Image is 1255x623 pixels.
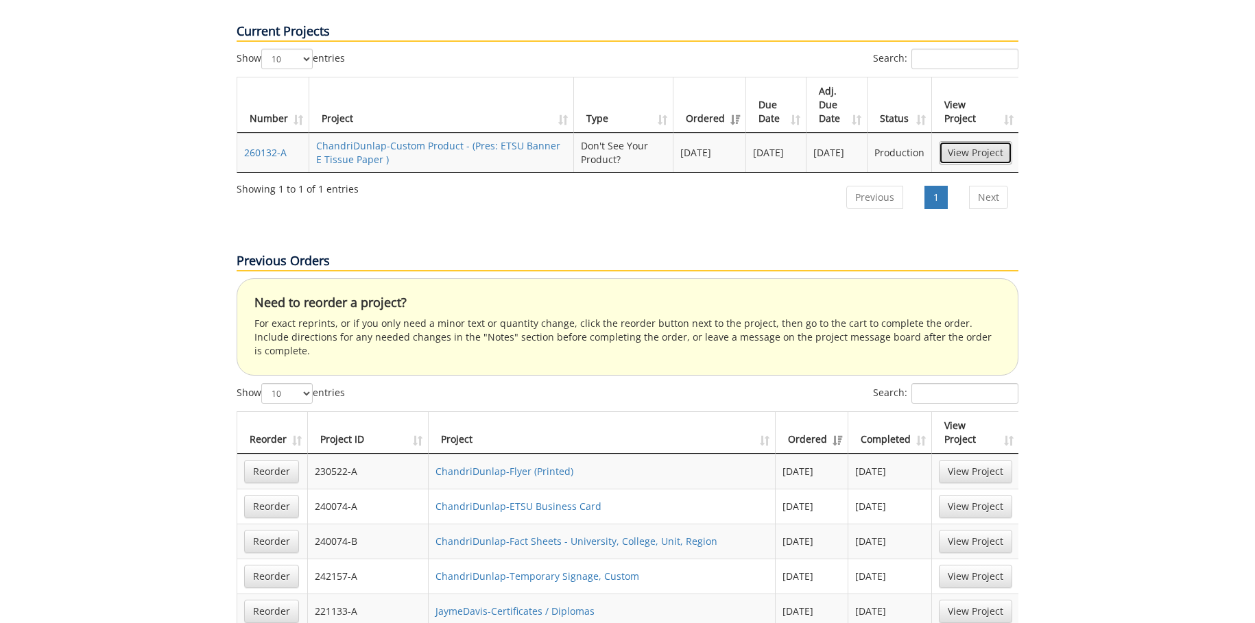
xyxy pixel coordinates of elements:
[776,559,848,594] td: [DATE]
[939,460,1012,483] a: View Project
[435,500,601,513] a: ChandriDunlap-ETSU Business Card
[848,454,932,489] td: [DATE]
[868,77,932,133] th: Status: activate to sort column ascending
[868,133,932,172] td: Production
[308,412,429,454] th: Project ID: activate to sort column ascending
[254,317,1001,358] p: For exact reprints, or if you only need a minor text or quantity change, click the reorder button...
[746,77,807,133] th: Due Date: activate to sort column ascending
[806,133,868,172] td: [DATE]
[746,133,807,172] td: [DATE]
[237,252,1018,271] p: Previous Orders
[873,383,1018,404] label: Search:
[911,49,1018,69] input: Search:
[244,600,299,623] a: Reorder
[237,49,345,69] label: Show entries
[308,559,429,594] td: 242157-A
[848,489,932,524] td: [DATE]
[848,559,932,594] td: [DATE]
[435,535,717,548] a: ChandriDunlap-Fact Sheets - University, College, Unit, Region
[924,186,948,209] a: 1
[237,383,345,404] label: Show entries
[574,77,673,133] th: Type: activate to sort column ascending
[939,495,1012,518] a: View Project
[308,454,429,489] td: 230522-A
[244,495,299,518] a: Reorder
[244,146,287,159] a: 260132-A
[848,412,932,454] th: Completed: activate to sort column ascending
[911,383,1018,404] input: Search:
[254,296,1001,310] h4: Need to reorder a project?
[435,465,573,478] a: ChandriDunlap-Flyer (Printed)
[848,524,932,559] td: [DATE]
[237,77,309,133] th: Number: activate to sort column ascending
[673,77,746,133] th: Ordered: activate to sort column ascending
[939,141,1012,164] a: View Project
[309,77,574,133] th: Project: activate to sort column ascending
[846,186,903,209] a: Previous
[244,565,299,588] a: Reorder
[308,489,429,524] td: 240074-A
[939,600,1012,623] a: View Project
[435,570,639,583] a: ChandriDunlap-Temporary Signage, Custom
[435,604,595,618] a: JaymeDavis-Certificates / Diplomas
[244,530,299,553] a: Reorder
[237,177,359,196] div: Showing 1 to 1 of 1 entries
[574,133,673,172] td: Don't See Your Product?
[261,49,313,69] select: Showentries
[776,524,848,559] td: [DATE]
[308,524,429,559] td: 240074-B
[776,454,848,489] td: [DATE]
[429,412,776,454] th: Project: activate to sort column ascending
[261,383,313,404] select: Showentries
[806,77,868,133] th: Adj. Due Date: activate to sort column ascending
[932,77,1019,133] th: View Project: activate to sort column ascending
[776,412,848,454] th: Ordered: activate to sort column ascending
[244,460,299,483] a: Reorder
[873,49,1018,69] label: Search:
[932,412,1019,454] th: View Project: activate to sort column ascending
[237,412,308,454] th: Reorder: activate to sort column ascending
[673,133,746,172] td: [DATE]
[939,530,1012,553] a: View Project
[776,489,848,524] td: [DATE]
[237,23,1018,42] p: Current Projects
[316,139,560,166] a: ChandriDunlap-Custom Product - (Pres: ETSU Banner E Tissue Paper )
[969,186,1008,209] a: Next
[939,565,1012,588] a: View Project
